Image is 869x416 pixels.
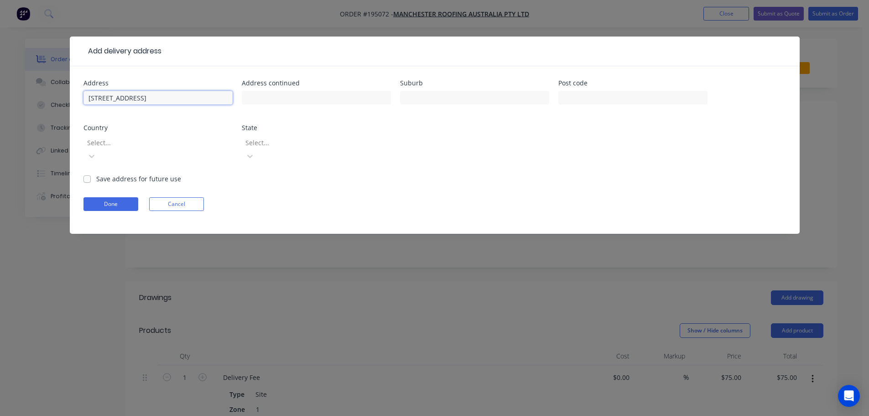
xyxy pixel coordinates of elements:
div: State [242,125,391,131]
div: Post code [558,80,708,86]
div: Address continued [242,80,391,86]
div: Open Intercom Messenger [838,385,860,407]
label: Save address for future use [96,174,181,184]
div: Add delivery address [83,46,161,57]
div: Suburb [400,80,549,86]
div: Country [83,125,233,131]
button: Cancel [149,197,204,211]
button: Done [83,197,138,211]
div: Address [83,80,233,86]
